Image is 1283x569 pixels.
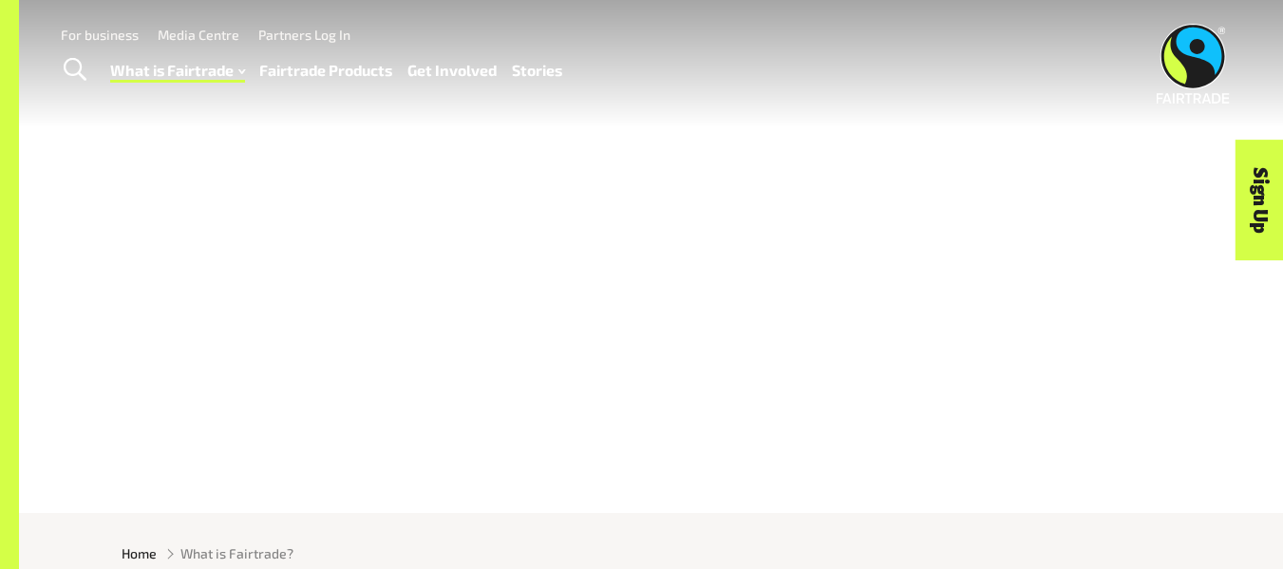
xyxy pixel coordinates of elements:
[407,57,497,85] a: Get Involved
[259,57,392,85] a: Fairtrade Products
[61,27,139,43] a: For business
[1157,24,1230,104] img: Fairtrade Australia New Zealand logo
[51,47,98,94] a: Toggle Search
[158,27,239,43] a: Media Centre
[110,57,245,85] a: What is Fairtrade
[122,543,157,563] a: Home
[512,57,562,85] a: Stories
[258,27,350,43] a: Partners Log In
[180,543,293,563] span: What is Fairtrade?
